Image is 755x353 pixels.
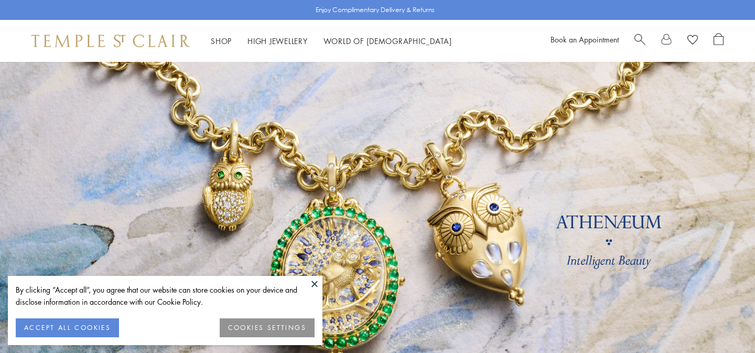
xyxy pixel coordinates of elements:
[211,36,232,46] a: ShopShop
[220,318,315,337] button: COOKIES SETTINGS
[323,36,452,46] a: World of [DEMOGRAPHIC_DATA]World of [DEMOGRAPHIC_DATA]
[634,33,645,49] a: Search
[31,35,190,47] img: Temple St. Clair
[714,33,724,49] a: Open Shopping Bag
[16,284,315,308] div: By clicking “Accept all”, you agree that our website can store cookies on your device and disclos...
[703,304,745,343] iframe: Gorgias live chat messenger
[247,36,308,46] a: High JewelleryHigh Jewellery
[211,35,452,48] nav: Main navigation
[687,33,698,49] a: View Wishlist
[16,318,119,337] button: ACCEPT ALL COOKIES
[551,34,619,45] a: Book an Appointment
[316,5,435,15] p: Enjoy Complimentary Delivery & Returns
